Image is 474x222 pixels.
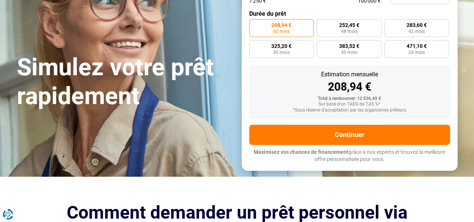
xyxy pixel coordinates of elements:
span: 325,20 € [271,43,292,49]
p: grâce à nos experts et trouvez la meilleure offre personnalisée pour vous. [249,149,450,163]
label: Durée du prêt [249,10,450,17]
span: 283,60 € [407,22,427,28]
div: *Sous réserve d'acceptation par les organismes prêteurs [255,108,444,113]
div: Total à rembourser: 12 536,40 € [255,96,444,101]
span: 42 mois [408,29,425,34]
div: 208,94 € [255,81,444,92]
div: Sur base d'un TAEG de 7,45 %* [255,102,444,107]
div: Estimation mensuelle [255,72,444,77]
span: 471,10 € [407,43,427,49]
span: 48 mois [341,29,357,34]
span: 30 mois [341,50,357,55]
span: 24 mois [408,50,425,55]
span: 383,52 € [339,43,359,49]
span: 208,94 € [271,22,292,28]
h1: Simulez votre prêt rapidement [17,53,233,111]
button: Continuer [249,125,450,145]
span: 60 mois [273,29,290,34]
span: 36 mois [273,50,290,55]
span: Maximisez vos chances de financement [254,149,348,155]
span: 252,45 € [339,22,359,28]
